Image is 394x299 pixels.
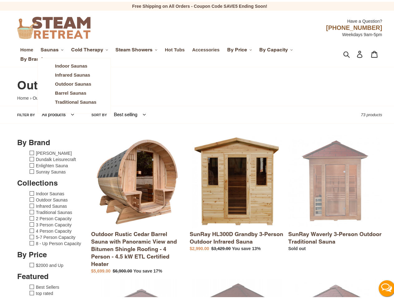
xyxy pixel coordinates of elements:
a: Indoor Saunas [36,189,64,194]
a: Sunray Saunas [36,168,66,173]
a: Dundalk Leisurecraft [36,155,76,160]
a: Infrared Saunas [50,69,101,78]
a: 8 - Up Person Capacity [36,239,81,244]
a: Traditional Saunas [50,96,101,105]
h3: By Brand [17,136,86,145]
label: Filter by [17,110,35,116]
span: Cold Therapy [71,45,103,51]
h3: By Price [17,248,86,257]
button: Saunas [37,43,67,53]
h3: Collections [17,176,86,186]
a: top rated [36,289,53,294]
a: [PERSON_NAME] [36,149,72,154]
span: Indoor Saunas [55,61,87,67]
a: Outdoor Saunas [50,78,101,87]
span: Accessories [192,45,220,51]
a: Best Sellers [36,283,59,288]
span: Hot Tubs [165,45,185,51]
span: Weekdays 9am-5pm [342,30,382,35]
a: 3 Person Capacity [36,221,71,225]
span: Barrel Saunas [55,88,86,94]
a: 5-7 Person Capacity [36,233,75,238]
img: Steam Retreat [17,15,90,37]
span: By Brand [20,54,43,60]
a: 4 Person Capacity [36,227,71,232]
span: Steam Showers [115,45,153,51]
span: Saunas [41,45,59,51]
span: [PHONE_NUMBER] [326,22,382,29]
span: Outdoor Saunas [55,79,91,85]
button: Steam Showers [112,43,161,53]
label: Sort by [91,110,107,116]
button: Cold Therapy [68,43,111,53]
div: Have a Question? [139,13,382,22]
a: Home [17,94,29,99]
a: Hot Tubs [162,44,188,52]
span: Traditional Saunas [55,97,96,103]
button: By Capacity [256,43,296,53]
button: By Brand [17,53,51,62]
a: Home [17,44,36,52]
button: By Price [224,43,255,53]
a: $2000 and Up [36,261,63,266]
a: Barrel Saunas [50,87,101,96]
span: Home [20,45,33,51]
a: Enlighten Sauna [36,161,68,166]
a: Indoor Saunas [50,60,101,69]
span: Outdoor Saunas [17,76,109,90]
span: By Price [227,45,247,51]
span: By Capacity [259,45,288,51]
span: › [30,94,32,99]
a: Infrared Saunas [36,202,67,207]
a: 2 Person Capacity [36,214,71,219]
a: Accessories [189,44,223,52]
nav: breadcrumbs [17,93,382,99]
span: 73 products [361,111,382,115]
h3: Featured [17,270,86,279]
span: Outdoor Saunas [33,94,65,99]
a: Outdoor Saunas [36,196,68,201]
a: Traditional Saunas [36,208,72,213]
span: Infrared Saunas [55,70,90,76]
